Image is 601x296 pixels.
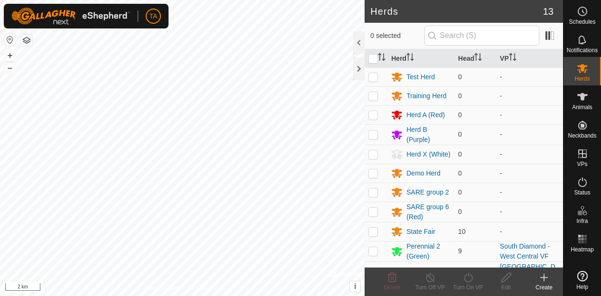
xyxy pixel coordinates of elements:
p-sorticon: Activate to sort [406,55,414,62]
div: Create [525,283,563,292]
span: 0 [458,111,462,119]
button: Map Layers [21,35,32,46]
div: SARE group 6 (Red) [406,202,451,222]
span: 13 [543,4,554,18]
span: 0 [458,92,462,100]
span: 0 [458,188,462,196]
td: - [496,105,563,124]
span: 0 [458,208,462,215]
span: 0 [458,73,462,81]
button: Reset Map [4,34,16,46]
td: - [496,183,563,202]
span: Status [574,190,590,195]
button: i [350,281,360,292]
div: Edit [487,283,525,292]
div: Perennial 3 (Red) [406,267,451,287]
div: Herd B (Purple) [406,125,451,145]
span: i [354,282,356,290]
td: - [496,164,563,183]
p-sorticon: Activate to sort [509,55,516,62]
a: Contact Us [192,284,220,292]
span: 0 selected [370,31,424,41]
h2: Herds [370,6,543,17]
span: Infra [576,218,588,224]
td: - [496,67,563,86]
span: Schedules [569,19,595,25]
div: Training Herd [406,91,446,101]
td: - [496,222,563,241]
span: 0 [458,169,462,177]
a: [GEOGRAPHIC_DATA] South - Central VF [500,263,555,290]
p-sorticon: Activate to sort [474,55,482,62]
span: Help [576,284,588,290]
div: Test Herd [406,72,435,82]
span: Animals [572,104,592,110]
span: TA [150,11,158,21]
p-sorticon: Activate to sort [378,55,385,62]
span: 10 [458,228,466,235]
span: 9 [458,247,462,255]
div: SARE group 2 [406,187,449,197]
th: VP [496,49,563,68]
span: 0 [458,150,462,158]
input: Search (S) [424,26,539,46]
button: – [4,62,16,74]
span: VPs [577,161,587,167]
span: Delete [384,284,401,291]
div: Turn On VP [449,283,487,292]
a: Help [563,267,601,294]
div: Turn Off VP [411,283,449,292]
div: State Fair [406,227,435,237]
th: Herd [387,49,454,68]
div: Perennial 2 (Green) [406,241,451,261]
td: - [496,145,563,164]
div: Herd X (White) [406,149,451,159]
div: Demo Herd [406,168,441,178]
img: Gallagher Logo [11,8,130,25]
div: Herd A (Red) [406,110,445,120]
span: Notifications [567,47,598,53]
th: Head [454,49,496,68]
td: - [496,202,563,222]
span: 0 [458,130,462,138]
a: South Diamond - West Central VF [500,242,550,260]
td: - [496,86,563,105]
span: Heatmap [571,247,594,252]
span: Neckbands [568,133,596,139]
span: Herds [574,76,590,82]
td: - [496,124,563,145]
a: Privacy Policy [145,284,180,292]
button: + [4,50,16,61]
